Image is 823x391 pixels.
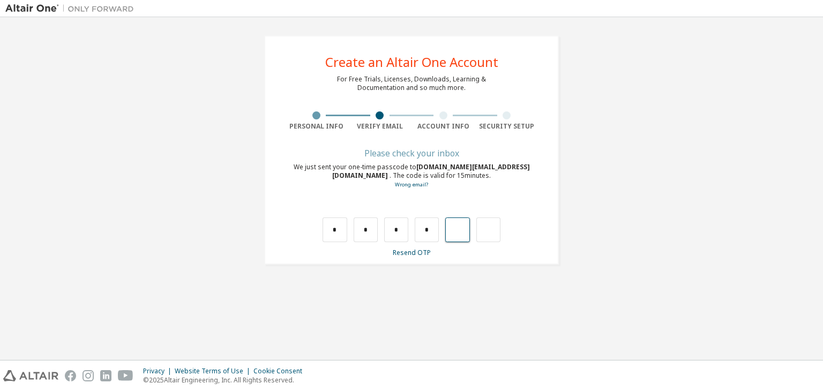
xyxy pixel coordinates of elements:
img: altair_logo.svg [3,370,58,381]
div: Cookie Consent [253,367,309,375]
div: Please check your inbox [285,150,538,156]
img: facebook.svg [65,370,76,381]
div: Create an Altair One Account [325,56,498,69]
img: instagram.svg [83,370,94,381]
a: Resend OTP [393,248,431,257]
div: Security Setup [475,122,539,131]
span: [DOMAIN_NAME][EMAIL_ADDRESS][DOMAIN_NAME] [332,162,530,180]
img: youtube.svg [118,370,133,381]
div: Website Terms of Use [175,367,253,375]
p: © 2025 Altair Engineering, Inc. All Rights Reserved. [143,375,309,385]
img: linkedin.svg [100,370,111,381]
div: For Free Trials, Licenses, Downloads, Learning & Documentation and so much more. [337,75,486,92]
div: We just sent your one-time passcode to . The code is valid for 15 minutes. [285,163,538,189]
div: Account Info [411,122,475,131]
div: Privacy [143,367,175,375]
div: Verify Email [348,122,412,131]
a: Go back to the registration form [395,181,428,188]
div: Personal Info [285,122,348,131]
img: Altair One [5,3,139,14]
